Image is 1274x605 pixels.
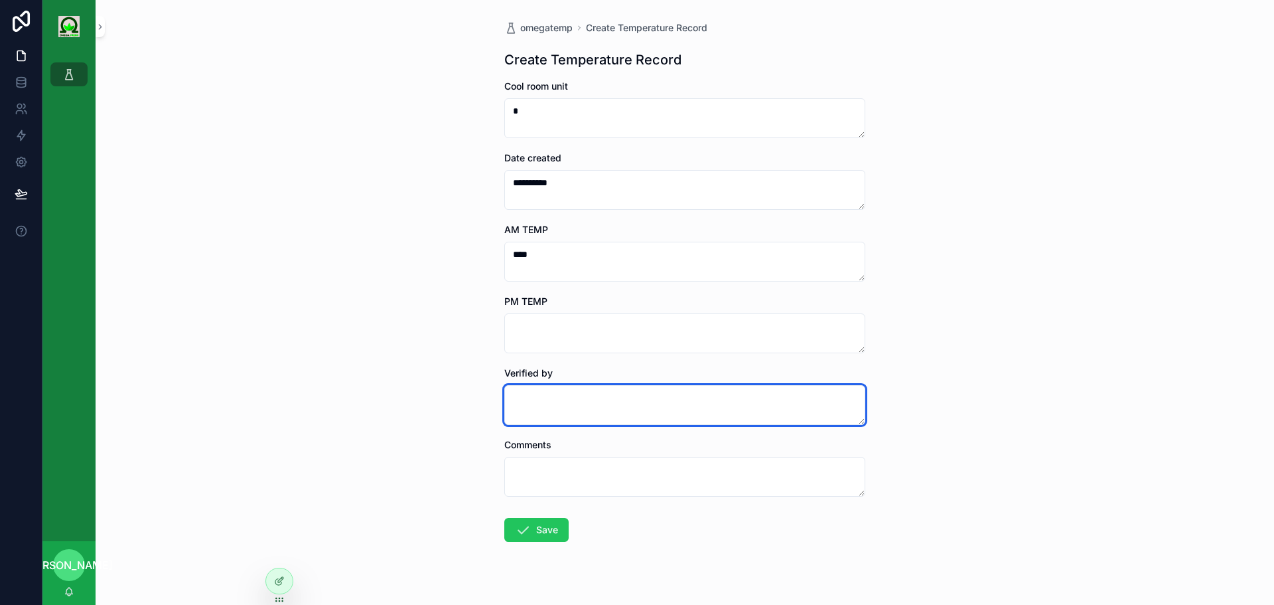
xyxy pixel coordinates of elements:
[504,518,569,542] button: Save
[42,53,96,104] div: scrollable content
[504,439,551,450] span: Comments
[504,50,681,69] h1: Create Temperature Record
[504,296,547,307] span: PM TEMP
[504,367,553,379] span: Verified by
[504,80,568,92] span: Cool room unit
[25,557,113,573] span: [PERSON_NAME]
[504,21,573,35] a: omegatemp
[504,152,561,163] span: Date created
[520,21,573,35] span: omegatemp
[504,224,548,235] span: AM TEMP
[58,16,80,37] img: App logo
[586,21,707,35] a: Create Temperature Record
